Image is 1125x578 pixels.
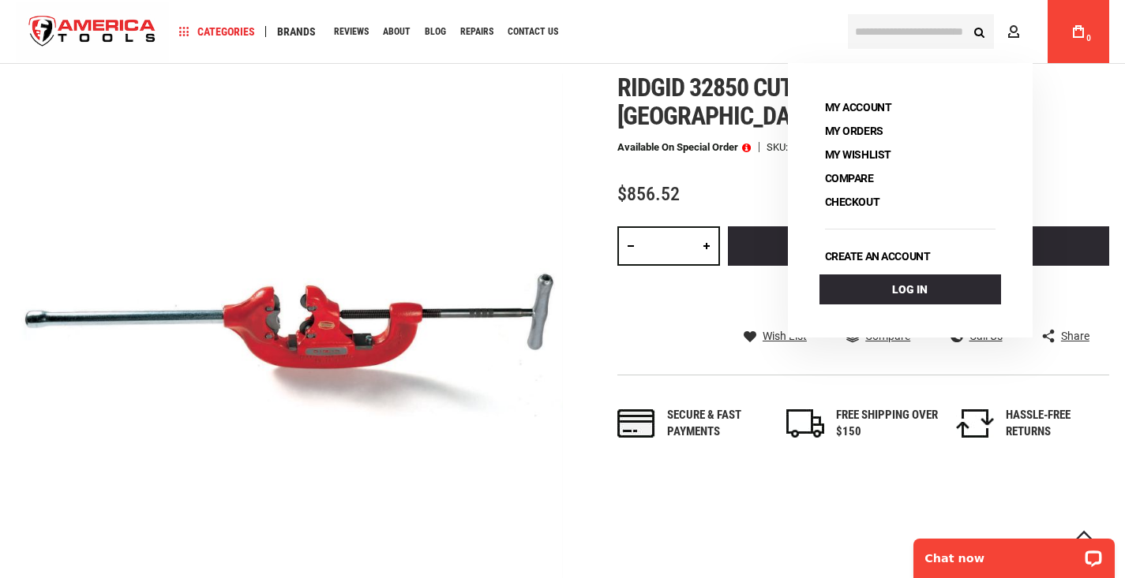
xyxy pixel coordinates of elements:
[418,21,453,43] a: Blog
[617,409,655,438] img: payments
[667,407,770,441] div: Secure & fast payments
[1086,34,1091,43] span: 0
[865,330,910,341] span: Compare
[508,27,558,36] span: Contact Us
[819,245,936,267] a: Create an account
[327,21,376,43] a: Reviews
[763,330,807,341] span: Wish List
[425,27,446,36] span: Blog
[172,21,262,43] a: Categories
[744,329,807,343] a: Wish List
[617,183,680,205] span: $856.52
[376,21,418,43] a: About
[16,2,169,62] img: America Tools
[819,191,886,213] a: Checkout
[1061,330,1089,341] span: Share
[179,26,255,37] span: Categories
[903,528,1125,578] iframe: LiveChat chat widget
[460,27,493,36] span: Repairs
[819,167,879,189] a: Compare
[956,409,994,438] img: returns
[277,26,316,37] span: Brands
[819,96,898,118] a: My Account
[786,409,824,438] img: shipping
[819,120,889,142] a: My Orders
[334,27,369,36] span: Reviews
[16,2,169,62] a: store logo
[728,226,1109,266] button: Add to Cart
[270,21,323,43] a: Brands
[383,27,411,36] span: About
[819,274,1001,304] a: Log In
[501,21,565,43] a: Contact Us
[819,144,897,166] a: My Wishlist
[453,21,501,43] a: Repairs
[836,407,939,441] div: FREE SHIPPING OVER $150
[969,330,1003,341] span: Call Us
[617,142,751,153] p: Available on Special Order
[767,142,792,152] strong: SKU
[617,73,970,131] span: Ridgid 32850 cutter, pipe 6s type [GEOGRAPHIC_DATA]
[1006,407,1108,441] div: HASSLE-FREE RETURNS
[964,17,994,47] button: Search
